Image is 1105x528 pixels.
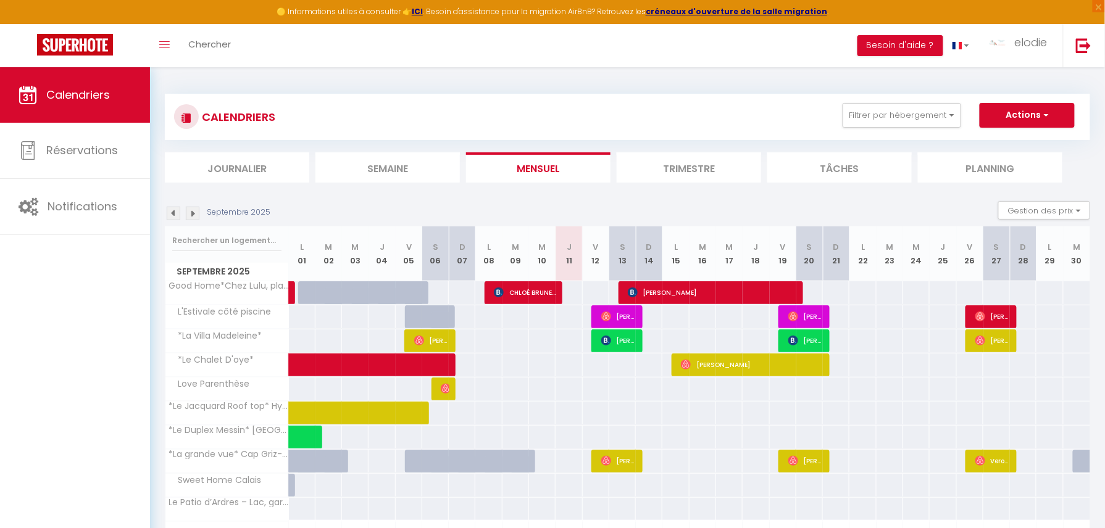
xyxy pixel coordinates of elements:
abbr: D [1020,241,1027,253]
abbr: M [726,241,733,253]
th: 18 [743,226,769,281]
th: 20 [796,226,823,281]
span: [PERSON_NAME] [601,329,636,352]
span: [PERSON_NAME] [788,305,824,328]
input: Rechercher un logement... [172,229,281,252]
span: [PERSON_NAME] [441,377,449,400]
th: 25 [930,226,956,281]
button: Actions [980,103,1075,128]
li: Mensuel [466,152,611,183]
th: 01 [289,226,315,281]
th: 23 [877,226,903,281]
li: Trimestre [617,152,761,183]
th: 29 [1036,226,1063,281]
span: [PERSON_NAME] [681,353,822,376]
span: L'Estivale côté piscine [167,305,275,319]
span: Calendriers [46,87,110,102]
th: 19 [770,226,796,281]
abbr: L [1048,241,1052,253]
a: ICI [412,6,423,17]
a: ... elodie [978,24,1063,67]
th: 21 [823,226,849,281]
span: [PERSON_NAME] [788,449,824,472]
abbr: M [352,241,359,253]
abbr: M [539,241,546,253]
abbr: M [1074,241,1081,253]
th: 17 [716,226,743,281]
abbr: J [567,241,572,253]
span: Chercher [188,38,231,51]
abbr: M [699,241,706,253]
abbr: L [861,241,865,253]
th: 30 [1064,226,1090,281]
span: *Le Chalet D'oye* [167,353,257,367]
th: 12 [583,226,609,281]
th: 28 [1010,226,1036,281]
abbr: S [994,241,999,253]
span: Septembre 2025 [165,263,288,281]
li: Journalier [165,152,309,183]
button: Gestion des prix [998,201,1090,220]
p: Septembre 2025 [207,207,270,218]
img: Super Booking [37,34,113,56]
abbr: M [913,241,920,253]
span: [PERSON_NAME] [601,449,636,472]
span: Réservations [46,142,118,158]
span: [PERSON_NAME] [628,281,796,304]
th: 27 [983,226,1010,281]
abbr: V [406,241,412,253]
span: [PERSON_NAME] [601,305,636,328]
th: 11 [556,226,582,281]
abbr: M [886,241,893,253]
th: 03 [342,226,369,281]
abbr: L [674,241,678,253]
th: 15 [662,226,689,281]
span: Notifications [48,199,117,214]
button: Filtrer par hébergement [843,103,961,128]
abbr: S [433,241,438,253]
th: 14 [636,226,662,281]
button: Besoin d'aide ? [857,35,943,56]
li: Planning [918,152,1062,183]
abbr: V [967,241,973,253]
th: 10 [529,226,556,281]
abbr: J [754,241,759,253]
span: Love Parenthèse [167,377,253,391]
a: créneaux d'ouverture de la salle migration [646,6,827,17]
abbr: J [941,241,946,253]
abbr: V [593,241,599,253]
th: 06 [422,226,449,281]
th: 24 [903,226,930,281]
th: 16 [690,226,716,281]
h3: CALENDRIERS [199,103,275,131]
abbr: S [807,241,812,253]
th: 08 [475,226,502,281]
span: [PERSON_NAME] [975,305,1011,328]
th: 05 [396,226,422,281]
span: *La Villa Madeleine* [167,329,265,343]
abbr: V [780,241,786,253]
span: CHLOÉ BRUNEVAL [494,281,556,304]
abbr: M [325,241,332,253]
span: Le Patio d’Ardres – Lac, gare & extérieur privatif [167,498,291,507]
span: [PERSON_NAME] [788,329,824,352]
th: 07 [449,226,475,281]
abbr: D [459,241,465,253]
th: 09 [502,226,529,281]
li: Tâches [767,152,912,183]
abbr: M [512,241,519,253]
abbr: L [300,241,304,253]
a: Chercher [179,24,240,67]
abbr: S [620,241,625,253]
abbr: J [380,241,385,253]
abbr: D [833,241,840,253]
span: *Le Duplex Messin* [GEOGRAPHIC_DATA] [167,426,291,435]
img: ... [988,38,1006,48]
span: *Le Jacquard Roof top* Hypercentre [GEOGRAPHIC_DATA] [167,402,291,411]
th: 04 [369,226,395,281]
li: Semaine [315,152,460,183]
span: elodie [1014,35,1048,50]
th: 13 [609,226,636,281]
